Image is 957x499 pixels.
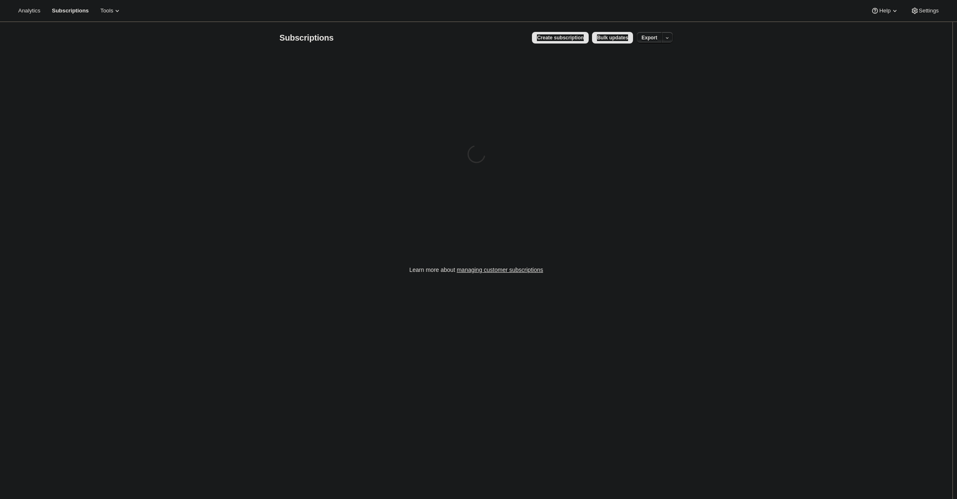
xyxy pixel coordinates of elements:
span: Help [879,7,890,14]
button: Subscriptions [47,5,94,17]
span: Settings [919,7,939,14]
p: Learn more about [409,266,543,274]
a: managing customer subscriptions [457,266,543,273]
span: Subscriptions [52,7,89,14]
button: Bulk updates [592,32,633,44]
button: Create subscription [532,32,589,44]
span: Export [641,34,657,41]
button: Tools [95,5,126,17]
button: Settings [906,5,944,17]
span: Tools [100,7,113,14]
span: Bulk updates [597,34,628,41]
span: Create subscription [537,34,584,41]
button: Export [636,32,662,44]
span: Subscriptions [280,33,334,42]
span: Analytics [18,7,40,14]
button: Help [866,5,904,17]
button: Analytics [13,5,45,17]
